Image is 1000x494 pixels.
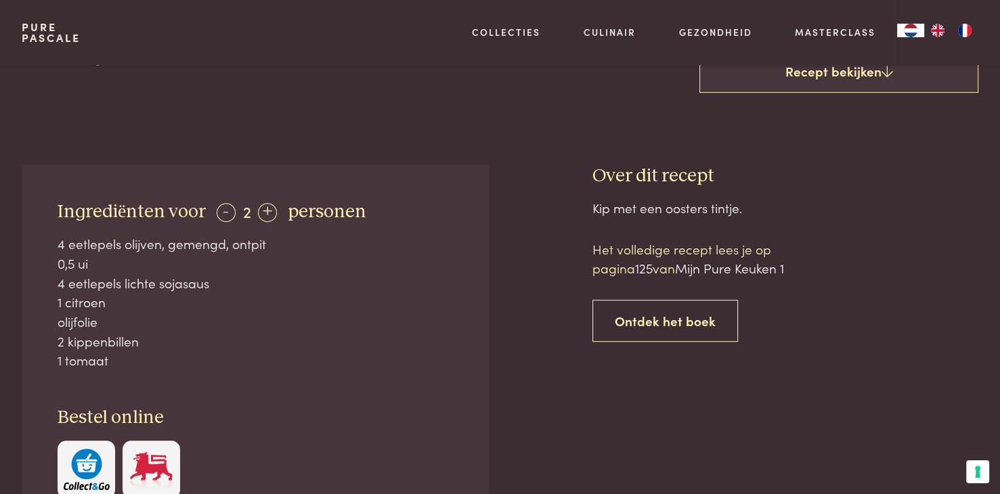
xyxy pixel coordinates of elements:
a: Ontdek het boek [592,300,738,342]
div: olijfolie [58,312,453,332]
aside: Language selected: Nederlands [897,24,978,37]
img: Delhaize [128,449,174,490]
a: Gezondheid [679,25,752,39]
a: NL [897,24,924,37]
a: Masterclass [795,25,875,39]
a: PurePascale [22,22,81,43]
span: Ingrediënten voor [58,202,206,221]
a: Recept bekijken [699,50,978,93]
button: Uw voorkeuren voor toestemming voor trackingtechnologieën [966,460,989,483]
ul: Language list [924,24,978,37]
p: Het volledige recept lees je op pagina van [592,240,823,278]
div: Kip met een oosters tintje. [592,198,978,218]
span: personen [288,202,366,221]
div: 2 kippenbillen [58,332,453,351]
div: Language [897,24,924,37]
div: - [217,203,236,222]
a: EN [924,24,951,37]
span: 2 [243,200,251,222]
span: 125 [635,259,653,277]
a: FR [951,24,978,37]
div: + [258,203,277,222]
img: c308188babc36a3a401bcb5cb7e020f4d5ab42f7cacd8327e500463a43eeb86c.svg [64,449,110,490]
div: 1 tomaat [58,351,453,370]
div: 0,5 ui [58,254,453,273]
div: 4 eetlepels lichte sojasaus [58,273,453,293]
a: Collecties [472,25,540,39]
h3: Bestel online [58,406,453,430]
h3: Over dit recept [592,164,978,188]
div: 4 eetlepels olijven, gemengd, ontpit [58,234,453,254]
a: Culinair [584,25,636,39]
div: 1 citroen [58,292,453,312]
span: Mijn Pure Keuken 1 [675,259,784,277]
